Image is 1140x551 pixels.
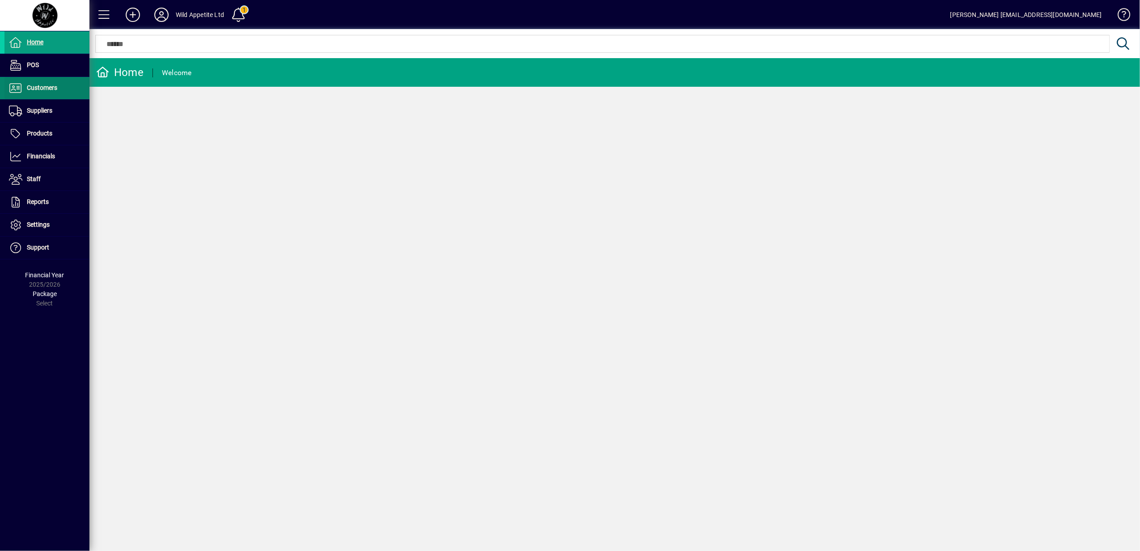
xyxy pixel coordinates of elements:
[27,107,52,114] span: Suppliers
[33,290,57,297] span: Package
[4,145,89,168] a: Financials
[27,38,43,46] span: Home
[162,66,192,80] div: Welcome
[27,221,50,228] span: Settings
[27,153,55,160] span: Financials
[27,61,39,68] span: POS
[4,100,89,122] a: Suppliers
[27,244,49,251] span: Support
[4,168,89,191] a: Staff
[950,8,1102,22] div: [PERSON_NAME] [EMAIL_ADDRESS][DOMAIN_NAME]
[4,191,89,213] a: Reports
[4,54,89,76] a: POS
[176,8,224,22] div: Wild Appetite Ltd
[4,214,89,236] a: Settings
[25,271,64,279] span: Financial Year
[27,84,57,91] span: Customers
[147,7,176,23] button: Profile
[27,175,41,182] span: Staff
[27,130,52,137] span: Products
[27,198,49,205] span: Reports
[4,237,89,259] a: Support
[4,77,89,99] a: Customers
[119,7,147,23] button: Add
[4,123,89,145] a: Products
[96,65,144,80] div: Home
[1111,2,1129,31] a: Knowledge Base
